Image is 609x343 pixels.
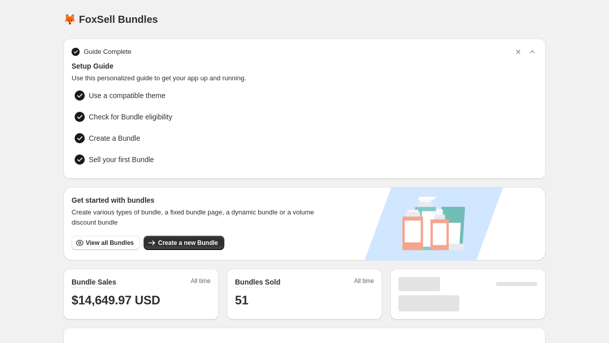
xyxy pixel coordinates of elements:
[89,90,165,101] span: Use a compatible theme
[72,61,537,71] span: Setup Guide
[144,236,224,250] button: Create a new Bundle
[158,239,218,247] span: Create a new Bundle
[354,277,374,288] span: All time
[72,207,324,228] span: Create various types of bundle, a fixed bundle page, a dynamic bundle or a volume discount bundle
[72,73,537,83] span: Use this personalized guide to get your app up and running.
[72,236,140,250] button: View all Bundles
[72,277,116,287] h2: Bundle Sales
[72,292,211,308] h1: $14,649.97 USD
[63,13,158,25] h1: 🦊 FoxSell Bundles
[89,133,140,143] span: Create a Bundle
[84,47,131,57] span: Guide Complete
[235,277,280,287] h2: Bundles Sold
[72,195,324,205] h3: Get started with bundles
[86,239,133,247] span: View all Bundles
[191,277,211,288] span: All time
[89,154,154,165] span: Sell your first Bundle
[89,112,172,122] span: Check for Bundle eligibility
[235,292,374,308] h1: 51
